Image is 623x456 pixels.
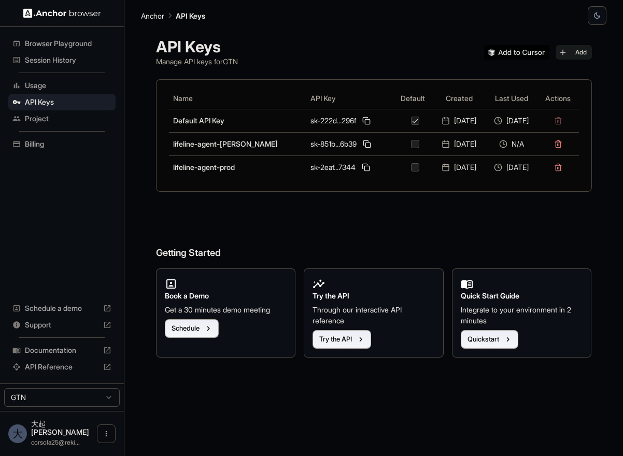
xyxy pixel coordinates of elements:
td: lifeline-agent-prod [169,155,307,179]
div: API Keys [8,94,116,110]
div: [DATE] [437,116,481,126]
button: Copy API key [360,161,372,174]
div: Billing [8,136,116,152]
div: Session History [8,52,116,68]
div: [DATE] [437,139,481,149]
th: Name [169,88,307,109]
button: Quickstart [461,330,518,349]
button: Schedule [165,319,219,338]
img: Anchor Logo [23,8,101,18]
button: Add [556,45,592,60]
h2: Quick Start Guide [461,290,583,302]
img: Add anchorbrowser MCP server to Cursor [484,45,549,60]
p: Anchor [141,10,164,21]
h2: Book a Demo [165,290,287,302]
span: Documentation [25,345,99,355]
th: Default [393,88,433,109]
span: Usage [25,80,111,91]
span: corsola25@rekid.co.jp [31,438,80,446]
div: [DATE] [437,162,481,173]
button: Copy API key [361,138,373,150]
td: lifeline-agent-[PERSON_NAME] [169,132,307,155]
div: Project [8,110,116,127]
th: Actions [537,88,578,109]
h6: Getting Started [156,204,592,261]
h2: Try the API [313,290,435,302]
td: Default API Key [169,109,307,132]
div: Schedule a demo [8,300,116,317]
div: sk-851b...6b39 [310,138,389,150]
p: API Keys [176,10,205,21]
span: Session History [25,55,111,65]
div: sk-2eaf...7344 [310,161,389,174]
div: Usage [8,77,116,94]
p: Integrate to your environment in 2 minutes [461,304,583,326]
span: Browser Playground [25,38,111,49]
button: Try the API [313,330,371,349]
th: Created [433,88,485,109]
p: Get a 30 minutes demo meeting [165,304,287,315]
div: API Reference [8,359,116,375]
button: Copy API key [360,115,373,127]
span: API Keys [25,97,111,107]
div: N/A [489,139,533,149]
div: sk-222d...296f [310,115,389,127]
p: Manage API keys for GTN [156,56,238,67]
span: Project [25,113,111,124]
div: [DATE] [489,116,533,126]
span: Billing [25,139,111,149]
div: Support [8,317,116,333]
span: Schedule a demo [25,303,99,313]
div: 大 [8,424,27,443]
span: 大起 佐藤 [31,419,89,436]
span: Support [25,320,99,330]
div: Documentation [8,342,116,359]
h1: API Keys [156,37,238,56]
th: Last Used [485,88,537,109]
span: API Reference [25,362,99,372]
th: API Key [306,88,393,109]
button: Open menu [97,424,116,443]
nav: breadcrumb [141,10,205,21]
div: [DATE] [489,162,533,173]
p: Through our interactive API reference [313,304,435,326]
div: Browser Playground [8,35,116,52]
